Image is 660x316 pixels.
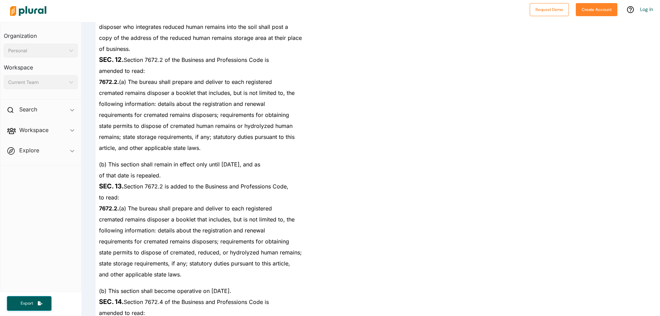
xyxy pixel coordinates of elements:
[99,227,265,234] span: following information: details about the registration and renewal
[7,296,52,311] button: Export
[8,47,66,54] div: Personal
[19,106,37,113] h2: Search
[99,111,289,118] span: requirements for cremated remains disposers; requirements for obtaining
[8,79,66,86] div: Current Team
[99,172,161,179] span: of that date is repealed.
[16,301,38,306] span: Export
[99,260,290,267] span: state storage requirements, if any; statutory duties pursuant to this article,
[99,194,119,201] span: to read:
[576,3,617,16] button: Create Account
[99,34,302,41] span: copy of the address of the reduced human remains storage area at their place
[530,3,569,16] button: Request Demo
[99,205,272,212] span: (a) The bureau shall prepare and deliver to each registered
[99,56,124,64] strong: SEC. 12.
[99,238,289,245] span: requirements for cremated remains disposers; requirements for obtaining
[99,78,272,85] span: (a) The bureau shall prepare and deliver to each registered
[99,122,293,129] span: state permits to dispose of cremated human remains or hydrolyzed human
[99,133,295,140] span: remains; state storage requirements, if any; statutory duties pursuant to this
[99,144,201,151] span: article, and other applicable state laws.
[99,161,260,168] span: (b) This section shall remain in effect only until [DATE], and as
[99,78,119,85] strong: 7672.2.
[99,183,288,190] span: Section 7672.2 is added to the Business and Professions Code,
[99,298,124,306] strong: SEC. 14.
[640,6,653,12] a: Log In
[99,182,124,190] strong: SEC. 13.
[99,287,231,294] span: (b) This section shall become operative on [DATE].
[530,6,569,13] a: Request Demo
[99,89,295,96] span: cremated remains disposer a booklet that includes, but is not limited to, the
[99,67,145,74] span: amended to read:
[4,26,78,41] h3: Organization
[99,23,288,30] span: disposer who integrates reduced human remains into the soil shall post a
[99,45,130,52] span: of business.
[99,205,119,212] strong: 7672.2.
[99,271,181,278] span: and other applicable state laws.
[99,298,269,305] span: Section 7672.4 of the Business and Professions Code is
[99,249,302,256] span: state permits to dispose of cremated, reduced, or hydrolyzed human remains;
[99,56,269,63] span: Section 7672.2 of the Business and Professions Code is
[99,216,295,223] span: cremated remains disposer a booklet that includes, but is not limited to, the
[576,6,617,13] a: Create Account
[99,100,265,107] span: following information: details about the registration and renewal
[4,57,78,73] h3: Workspace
